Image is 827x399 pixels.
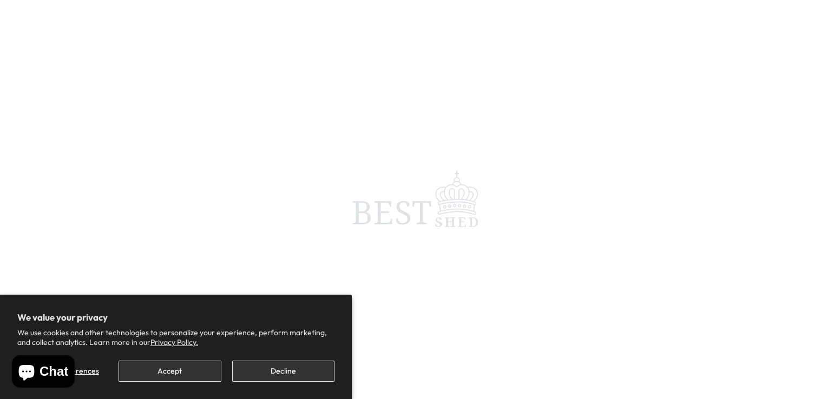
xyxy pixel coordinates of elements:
[17,312,334,323] h2: We value your privacy
[232,361,334,382] button: Decline
[119,361,221,382] button: Accept
[150,337,198,347] a: Privacy Policy.
[17,328,334,347] p: We use cookies and other technologies to personalize your experience, perform marketing, and coll...
[9,355,78,390] inbox-online-store-chat: Shopify online store chat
